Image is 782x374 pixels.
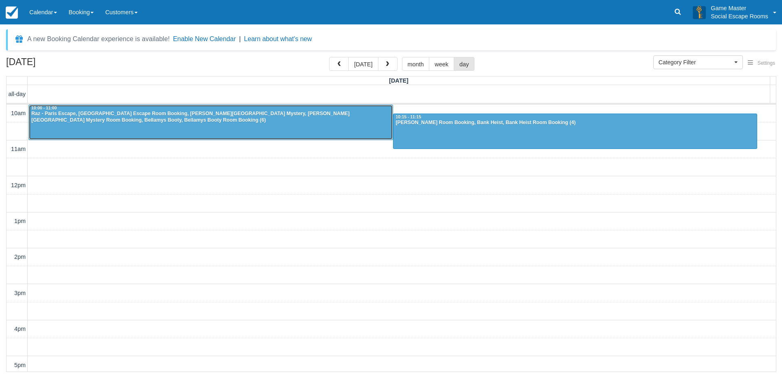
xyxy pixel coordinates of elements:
[14,362,26,368] span: 5pm
[6,7,18,19] img: checkfront-main-nav-mini-logo.png
[11,110,26,116] span: 10am
[11,182,26,188] span: 12pm
[454,57,474,71] button: day
[239,35,241,42] span: |
[393,114,758,149] a: 10:15 - 11:15[PERSON_NAME] Room Booking, Bank Heist, Bank Heist Room Booking (4)
[11,146,26,152] span: 11am
[244,35,312,42] a: Learn about what's new
[27,34,170,44] div: A new Booking Calendar experience is available!
[402,57,430,71] button: month
[711,4,768,12] p: Game Master
[758,60,775,66] span: Settings
[14,254,26,260] span: 2pm
[173,35,236,43] button: Enable New Calendar
[14,326,26,332] span: 4pm
[348,57,378,71] button: [DATE]
[659,58,732,66] span: Category Filter
[693,6,706,19] img: A3
[6,57,109,72] h2: [DATE]
[29,105,393,140] a: 10:00 - 11:00Raz - Paris Escape, [GEOGRAPHIC_DATA] Escape Room Booking, [PERSON_NAME][GEOGRAPHIC_...
[429,57,454,71] button: week
[31,106,57,110] span: 10:00 - 11:00
[743,57,780,69] button: Settings
[14,218,26,224] span: 1pm
[396,115,421,119] span: 10:15 - 11:15
[711,12,768,20] p: Social Escape Rooms
[31,111,391,124] div: Raz - Paris Escape, [GEOGRAPHIC_DATA] Escape Room Booking, [PERSON_NAME][GEOGRAPHIC_DATA] Mystery...
[9,91,26,97] span: all-day
[653,55,743,69] button: Category Filter
[14,290,26,296] span: 3pm
[389,77,409,84] span: [DATE]
[395,120,755,126] div: [PERSON_NAME] Room Booking, Bank Heist, Bank Heist Room Booking (4)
